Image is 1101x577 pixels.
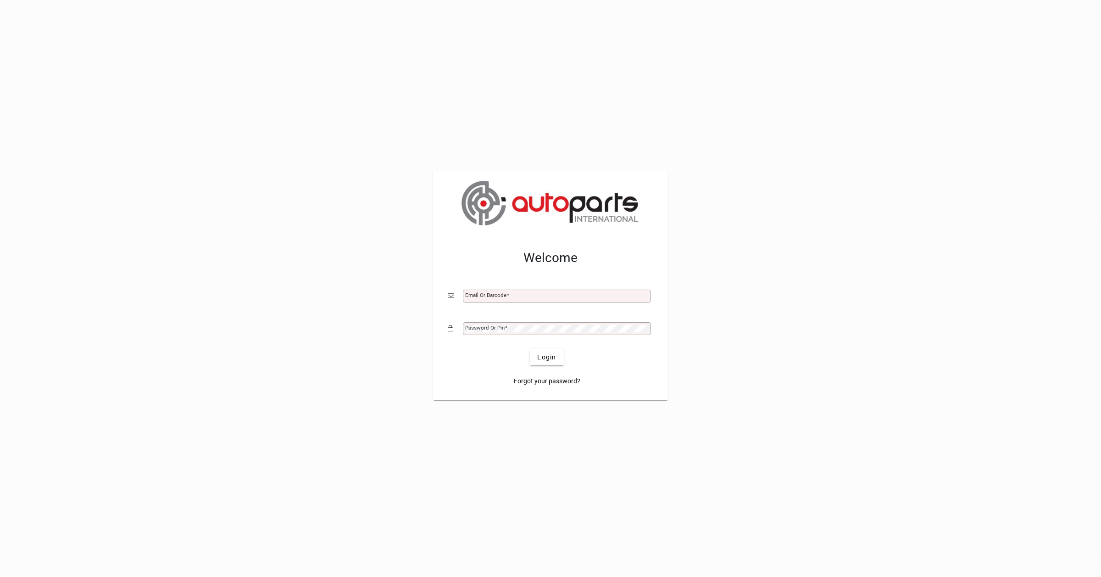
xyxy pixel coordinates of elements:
mat-label: Email or Barcode [465,292,506,298]
span: Login [537,353,556,362]
h2: Welcome [448,250,653,266]
a: Forgot your password? [510,373,584,389]
button: Login [530,349,563,365]
mat-label: Password or Pin [465,325,505,331]
span: Forgot your password? [514,376,580,386]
